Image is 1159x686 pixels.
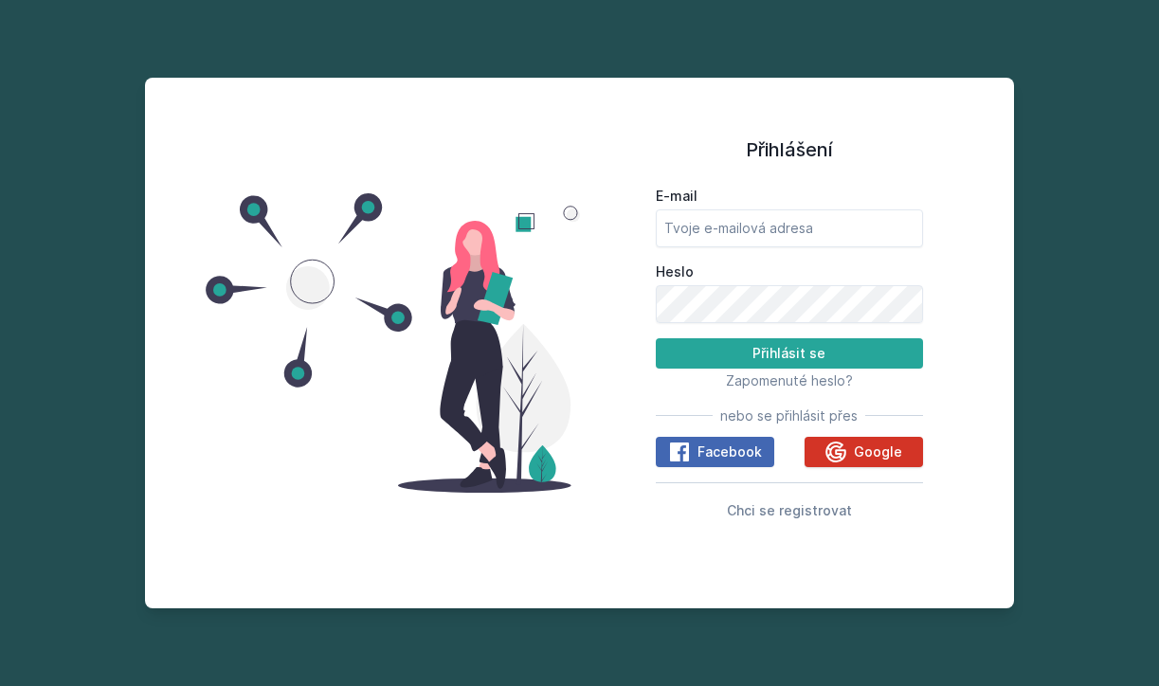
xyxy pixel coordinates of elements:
[656,338,924,369] button: Přihlásit se
[805,437,923,467] button: Google
[656,437,774,467] button: Facebook
[854,442,902,461] span: Google
[727,502,852,518] span: Chci se registrovat
[727,498,852,521] button: Chci se registrovat
[656,262,924,281] label: Heslo
[656,187,924,206] label: E-mail
[697,442,762,461] span: Facebook
[656,135,924,164] h1: Přihlášení
[656,209,924,247] input: Tvoje e-mailová adresa
[720,406,858,425] span: nebo se přihlásit přes
[726,372,853,388] span: Zapomenuté heslo?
